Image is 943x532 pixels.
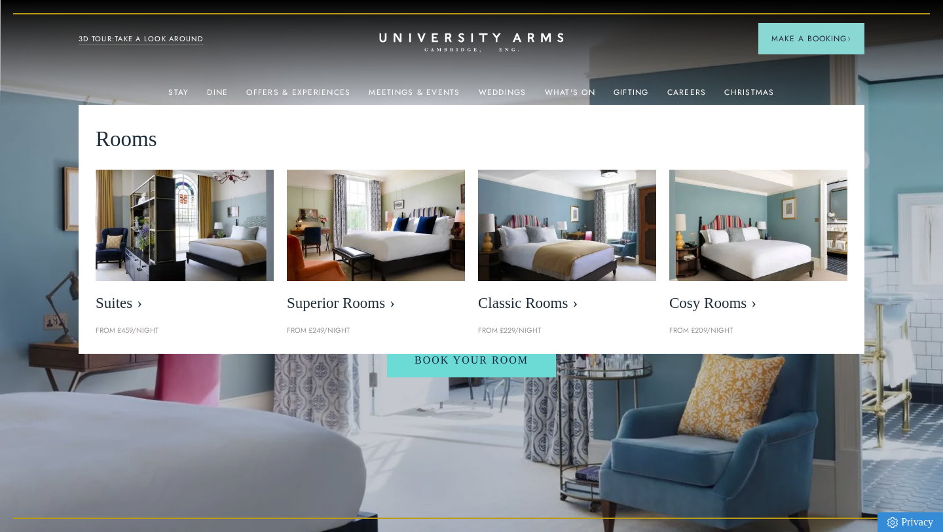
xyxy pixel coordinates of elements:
a: Gifting [614,88,649,105]
span: Cosy Rooms [669,294,847,313]
a: image-0c4e569bfe2498b75de12d7d88bf10a1f5f839d4-400x250-jpg Cosy Rooms [669,170,847,319]
a: Careers [667,88,707,105]
span: Suites [96,294,274,313]
a: 3D TOUR:TAKE A LOOK AROUND [79,33,204,45]
img: image-0c4e569bfe2498b75de12d7d88bf10a1f5f839d4-400x250-jpg [669,170,847,281]
p: From £229/night [478,325,656,337]
img: Arrow icon [847,37,851,41]
a: Book Your Room [387,343,556,377]
span: Classic Rooms [478,294,656,313]
img: image-21e87f5add22128270780cf7737b92e839d7d65d-400x250-jpg [96,170,274,281]
a: image-21e87f5add22128270780cf7737b92e839d7d65d-400x250-jpg Suites [96,170,274,319]
a: Weddings [479,88,527,105]
span: Rooms [96,122,157,157]
img: image-5bdf0f703dacc765be5ca7f9d527278f30b65e65-400x250-jpg [287,170,465,281]
button: Make a BookingArrow icon [758,23,864,54]
a: Christmas [724,88,774,105]
img: image-7eccef6fe4fe90343db89eb79f703814c40db8b4-400x250-jpg [478,170,656,281]
a: What's On [545,88,595,105]
a: Privacy [878,512,943,532]
a: image-7eccef6fe4fe90343db89eb79f703814c40db8b4-400x250-jpg Classic Rooms [478,170,656,319]
a: Meetings & Events [369,88,460,105]
a: Home [377,33,566,53]
span: Make a Booking [771,33,851,45]
a: Dine [207,88,228,105]
p: From £459/night [96,325,274,337]
a: Offers & Experiences [246,88,350,105]
span: Superior Rooms [287,294,465,313]
a: image-5bdf0f703dacc765be5ca7f9d527278f30b65e65-400x250-jpg Superior Rooms [287,170,465,319]
p: From £209/night [669,325,847,337]
a: Stay [168,88,189,105]
p: From £249/night [287,325,465,337]
img: Privacy [887,517,898,528]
